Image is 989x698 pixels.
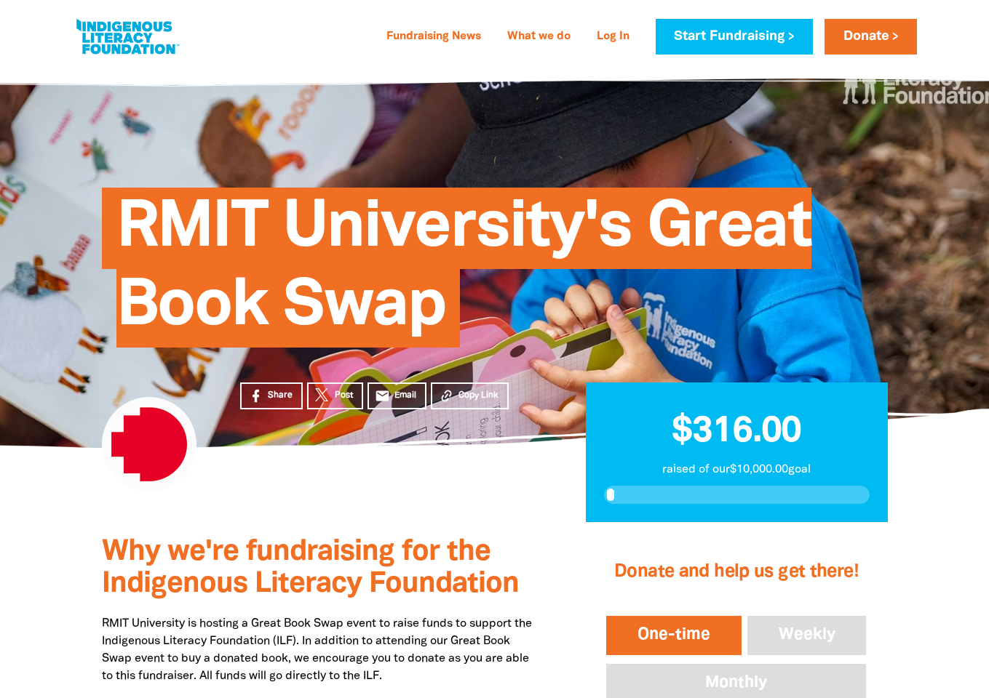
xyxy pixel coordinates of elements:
span: Copy Link [458,389,499,402]
a: emailEmail [368,382,427,409]
span: Why we're fundraising for the Indigenous Literacy Foundation [102,539,519,598]
span: Share [268,389,293,402]
a: Post [307,382,363,409]
a: Share [240,382,303,409]
a: Start Fundraising [656,19,813,55]
i: email [375,388,390,404]
span: Email [394,389,416,402]
button: One-time [603,613,744,658]
a: Donate [825,19,916,55]
a: Fundraising News [378,25,490,49]
h2: Donate and help us get there! [603,543,869,601]
a: What we do [499,25,579,49]
button: Copy Link [431,382,509,409]
span: $316.00 [672,415,801,449]
button: Weekly [744,613,870,658]
span: Post [335,389,353,402]
span: RMIT University's Great Book Swap [116,198,811,348]
p: raised of our $10,000.00 goal [604,461,870,478]
a: Log In [588,25,638,49]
